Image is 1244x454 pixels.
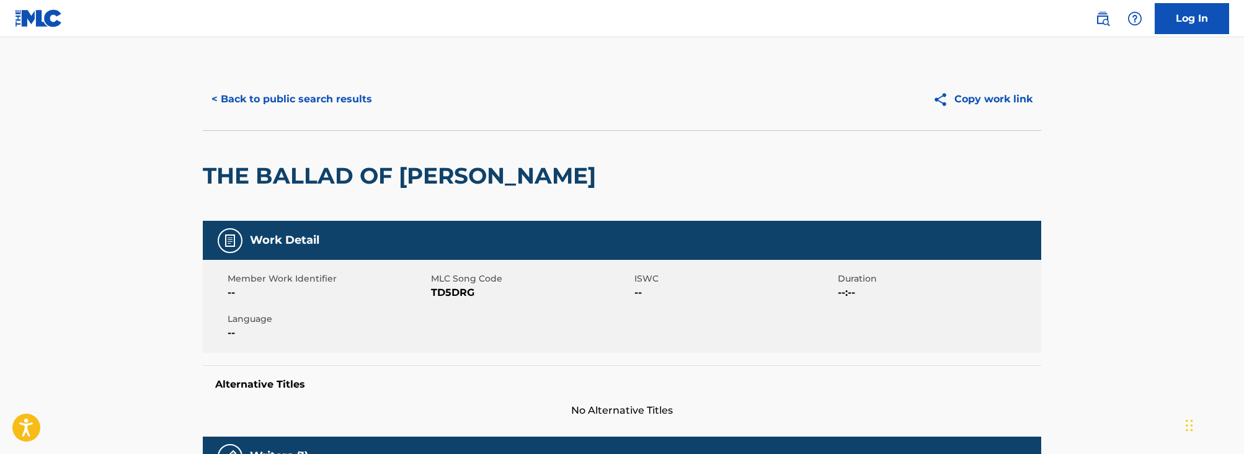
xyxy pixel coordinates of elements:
[634,272,835,285] span: ISWC
[15,9,63,27] img: MLC Logo
[1182,394,1244,454] iframe: Chat Widget
[228,326,428,340] span: --
[924,84,1041,115] button: Copy work link
[1127,11,1142,26] img: help
[228,285,428,300] span: --
[431,285,631,300] span: TD5DRG
[250,233,319,247] h5: Work Detail
[1122,6,1147,31] div: Help
[933,92,954,107] img: Copy work link
[1095,11,1110,26] img: search
[431,272,631,285] span: MLC Song Code
[634,285,835,300] span: --
[223,233,238,248] img: Work Detail
[1090,6,1115,31] a: Public Search
[203,84,381,115] button: < Back to public search results
[838,272,1038,285] span: Duration
[838,285,1038,300] span: --:--
[1186,407,1193,444] div: Drag
[203,162,602,190] h2: THE BALLAD OF [PERSON_NAME]
[1155,3,1229,34] a: Log In
[215,378,1029,391] h5: Alternative Titles
[203,403,1041,418] span: No Alternative Titles
[228,272,428,285] span: Member Work Identifier
[228,313,428,326] span: Language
